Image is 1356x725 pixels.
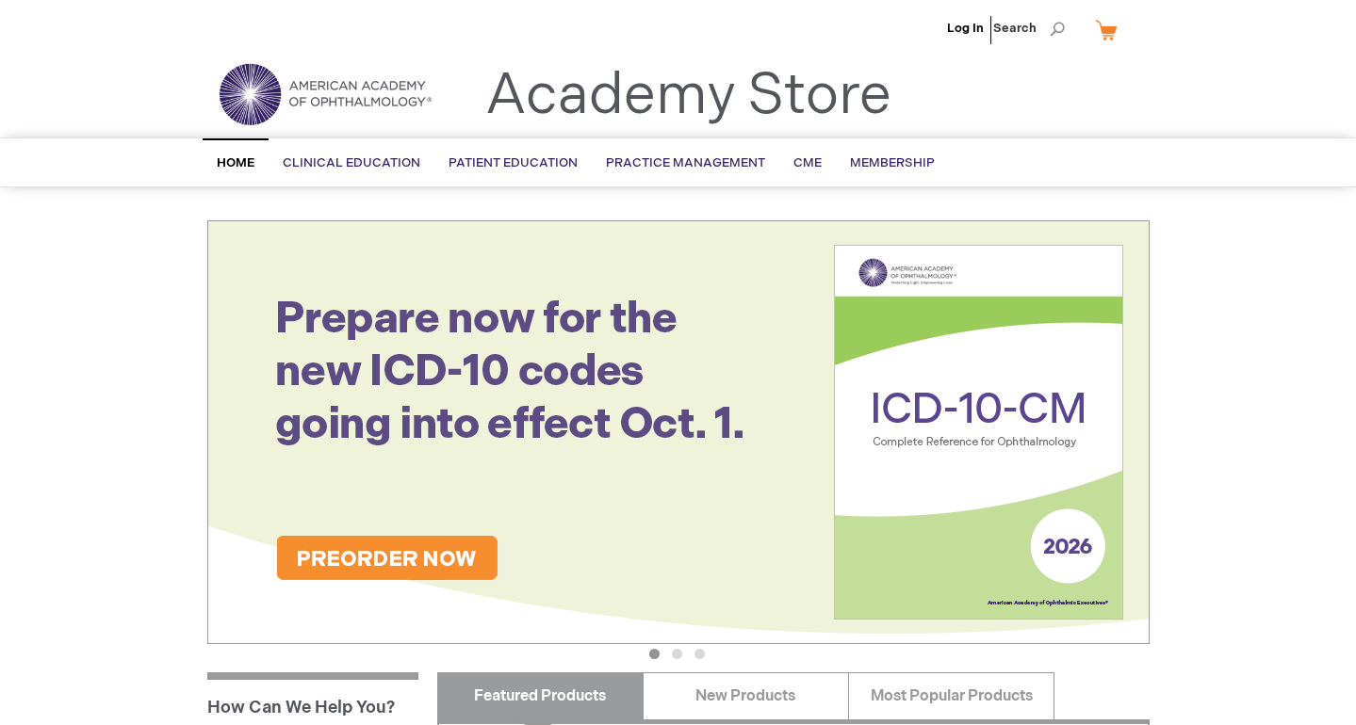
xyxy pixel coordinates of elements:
[649,649,660,659] button: 1 of 3
[672,649,682,659] button: 2 of 3
[850,155,935,170] span: Membership
[485,62,891,130] a: Academy Store
[993,9,1065,47] span: Search
[606,155,765,170] span: Practice Management
[793,155,822,170] span: CME
[694,649,705,659] button: 3 of 3
[437,672,644,719] a: Featured Products
[449,155,578,170] span: Patient Education
[217,155,254,170] span: Home
[848,672,1054,719] a: Most Popular Products
[947,21,984,36] a: Log In
[643,672,849,719] a: New Products
[283,155,420,170] span: Clinical Education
